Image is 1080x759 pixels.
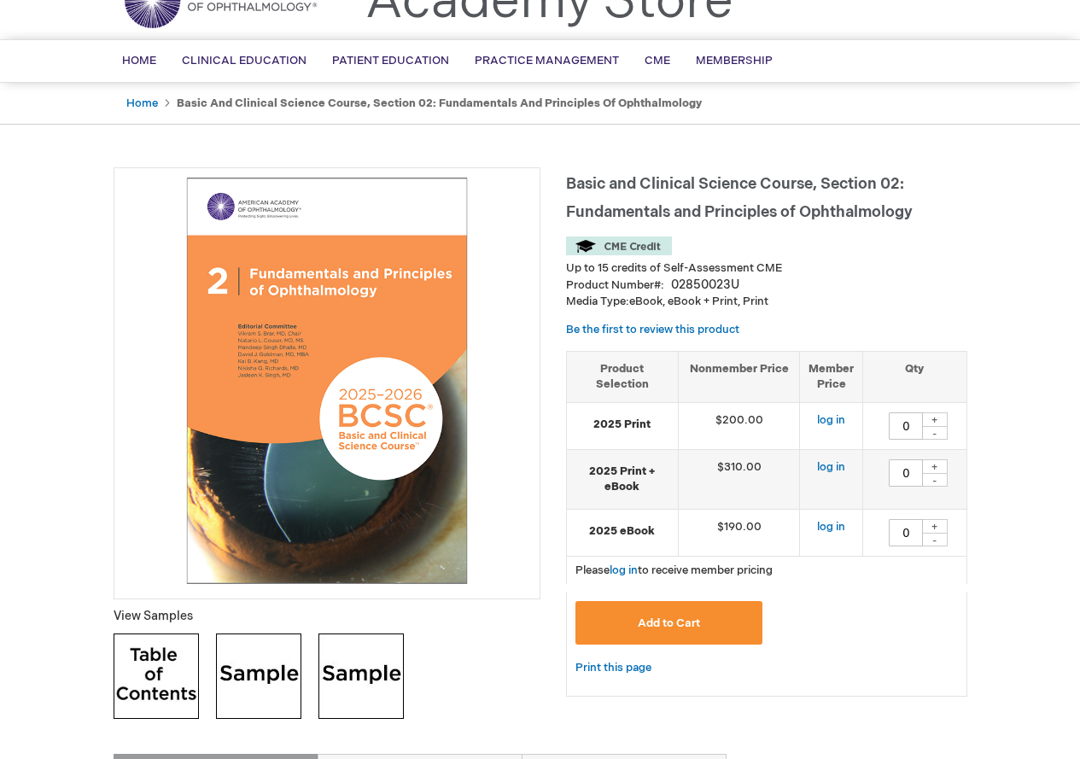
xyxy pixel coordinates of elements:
[889,519,923,546] input: Qty
[566,260,967,277] li: Up to 15 credits of Self-Assessment CME
[216,633,301,719] img: Click to view
[566,175,913,221] span: Basic and Clinical Science Course, Section 02: Fundamentals and Principles of Ophthalmology
[817,520,845,534] a: log in
[123,177,531,585] img: Basic and Clinical Science Course, Section 02: Fundamentals and Principles of Ophthalmology
[922,459,948,474] div: +
[566,323,739,336] a: Be the first to review this product
[610,563,638,577] a: log in
[566,294,967,310] p: eBook, eBook + Print, Print
[114,608,540,625] p: View Samples
[575,601,763,645] button: Add to Cart
[671,277,739,294] div: 02850023U
[889,459,923,487] input: Qty
[863,351,966,402] th: Qty
[566,236,672,255] img: CME Credit
[889,412,923,440] input: Qty
[638,616,700,630] span: Add to Cart
[475,54,619,67] span: Practice Management
[122,54,156,67] span: Home
[177,96,702,110] strong: Basic and Clinical Science Course, Section 02: Fundamentals and Principles of Ophthalmology
[114,633,199,719] img: Click to view
[318,633,404,719] img: Click to view
[575,657,651,679] a: Print this page
[678,351,800,402] th: Nonmember Price
[696,54,773,67] span: Membership
[645,54,670,67] span: CME
[800,351,863,402] th: Member Price
[922,412,948,427] div: +
[922,426,948,440] div: -
[332,54,449,67] span: Patient Education
[678,402,800,449] td: $200.00
[126,96,158,110] a: Home
[817,460,845,474] a: log in
[922,473,948,487] div: -
[575,523,669,540] strong: 2025 eBook
[182,54,306,67] span: Clinical Education
[575,563,773,577] span: Please to receive member pricing
[566,278,664,292] strong: Product Number
[575,464,669,495] strong: 2025 Print + eBook
[567,351,679,402] th: Product Selection
[566,295,629,308] strong: Media Type:
[817,413,845,427] a: log in
[575,417,669,433] strong: 2025 Print
[922,533,948,546] div: -
[678,449,800,509] td: $310.00
[922,519,948,534] div: +
[678,509,800,556] td: $190.00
